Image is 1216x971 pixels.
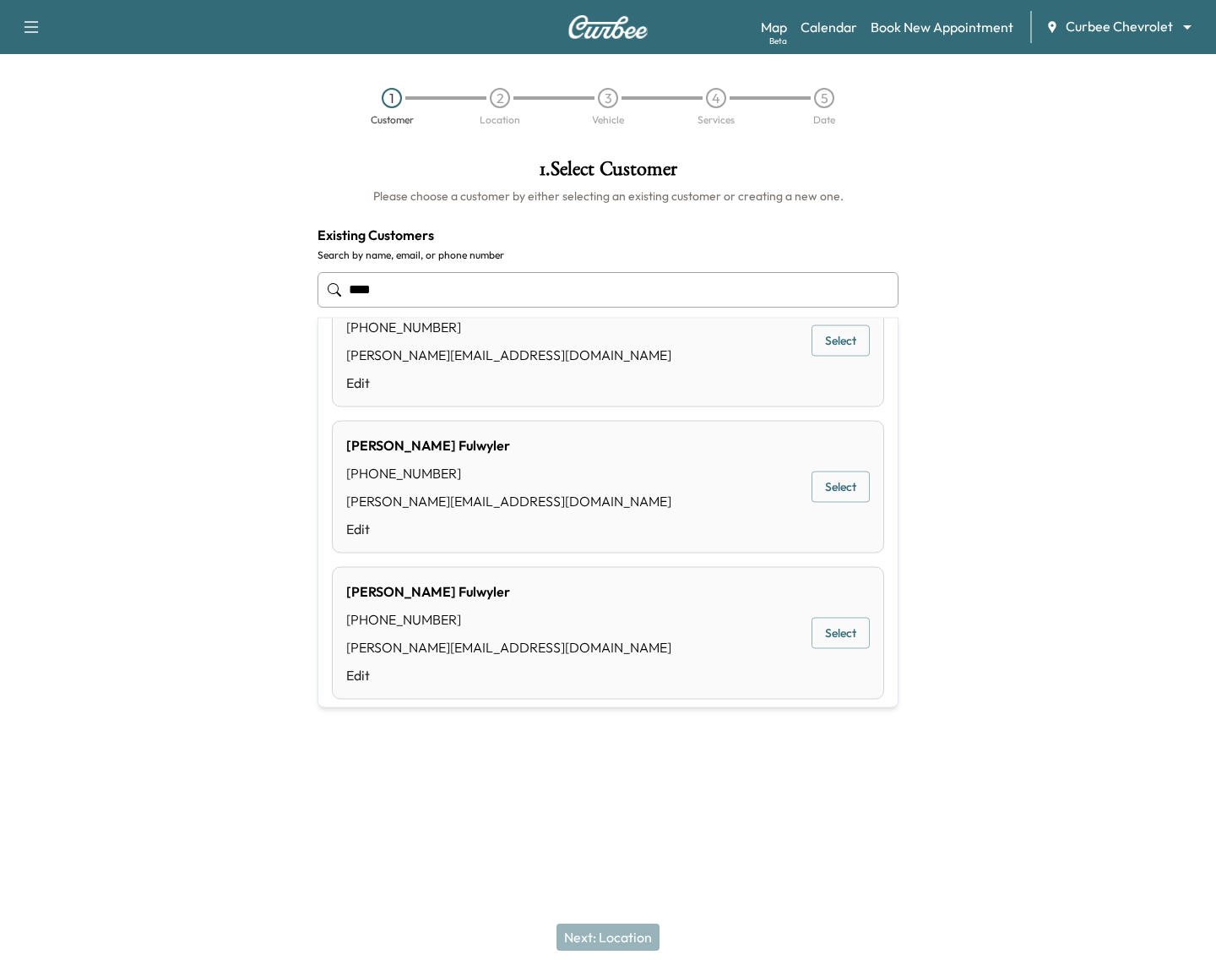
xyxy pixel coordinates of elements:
[346,609,671,630] div: [PHONE_NUMBER]
[812,618,870,649] button: Select
[812,472,870,503] button: Select
[318,225,898,245] h4: Existing Customers
[801,17,857,37] a: Calendar
[346,581,671,602] div: [PERSON_NAME] Fulwyler
[318,159,898,188] h1: 1 . Select Customer
[567,15,649,39] img: Curbee Logo
[371,115,414,125] div: Customer
[490,88,510,108] div: 2
[813,115,835,125] div: Date
[592,115,624,125] div: Vehicle
[346,665,671,685] a: Edit
[480,115,520,125] div: Location
[598,88,618,108] div: 3
[346,345,671,365] div: [PERSON_NAME][EMAIL_ADDRESS][DOMAIN_NAME]
[382,88,402,108] div: 1
[812,325,870,357] button: Select
[346,519,671,539] a: Edit
[346,435,671,455] div: [PERSON_NAME] Fulwyler
[706,88,726,108] div: 4
[346,463,671,483] div: [PHONE_NUMBER]
[1066,17,1173,36] span: Curbee Chevrolet
[814,88,834,108] div: 5
[769,35,787,47] div: Beta
[346,637,671,657] div: [PERSON_NAME][EMAIL_ADDRESS][DOMAIN_NAME]
[698,115,735,125] div: Services
[346,491,671,511] div: [PERSON_NAME][EMAIL_ADDRESS][DOMAIN_NAME]
[761,17,787,37] a: MapBeta
[346,317,671,337] div: [PHONE_NUMBER]
[318,188,898,205] h6: Please choose a customer by either selecting an existing customer or creating a new one.
[871,17,1013,37] a: Book New Appointment
[318,248,898,262] label: Search by name, email, or phone number
[346,373,671,393] a: Edit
